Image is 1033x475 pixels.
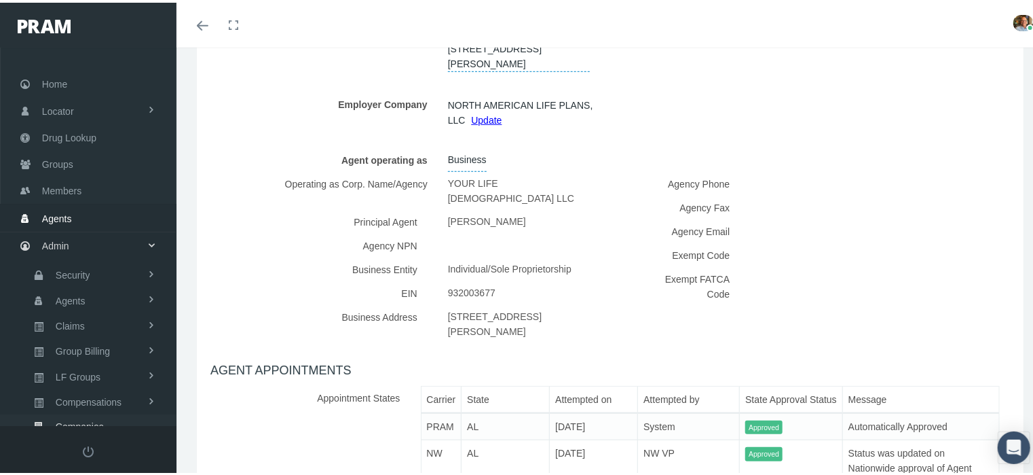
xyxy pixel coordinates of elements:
[42,69,67,94] span: Home
[448,169,590,207] span: YOUR LIFE [DEMOGRAPHIC_DATA] LLC
[42,149,73,175] span: Groups
[448,207,526,230] span: [PERSON_NAME]
[42,203,72,229] span: Agents
[745,444,783,459] span: Approved
[42,230,69,256] span: Admin
[56,312,85,335] span: Claims
[421,383,462,410] th: Carrier
[631,264,740,303] label: Exempt FATCA Code
[448,279,495,302] span: 932003677
[42,175,81,201] span: Members
[42,122,96,148] span: Drug Lookup
[56,337,110,360] span: Group Billing
[550,383,638,410] th: Attempted on
[56,388,121,411] span: Compensations
[448,145,487,169] span: Business
[448,35,590,69] a: [STREET_ADDRESS][PERSON_NAME]
[740,383,843,410] th: State Approval Status
[343,207,427,231] label: Principal Agent
[210,90,438,125] label: Employer Company
[550,410,638,438] td: [DATE]
[998,429,1030,461] div: Open Intercom Messenger
[18,17,71,31] img: PRAM_20_x_78.png
[210,169,438,207] label: Operating as Corp. Name/Agency
[56,261,90,284] span: Security
[745,418,783,432] span: Approved
[342,255,428,279] label: Business Entity
[471,112,502,123] a: Update
[210,361,1010,376] h4: AGENT APPOINTMENTS
[56,412,104,436] span: Companies
[56,363,100,386] span: LF Groups
[842,383,999,410] th: Message
[210,145,438,169] label: Agent operating as
[662,241,740,264] label: Exempt Code
[448,92,593,128] span: NORTH AMERICAN LIFE PLANS, LLC
[662,217,740,241] label: Agency Email
[448,302,590,340] span: [STREET_ADDRESS][PERSON_NAME]
[638,410,740,438] td: System
[391,279,427,302] label: EIN
[332,302,428,326] label: Business Address
[421,410,462,438] td: PRAM
[462,383,550,410] th: State
[56,287,86,310] span: Agents
[658,169,740,193] label: Agency Phone
[42,96,74,122] span: Locator
[669,193,740,217] label: Agency Fax
[638,383,740,410] th: Attempted by
[353,231,428,255] label: Agency NPN
[462,410,550,438] td: AL
[448,255,571,278] span: Individual/Sole Proprietorship
[842,410,999,438] td: Automatically Approved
